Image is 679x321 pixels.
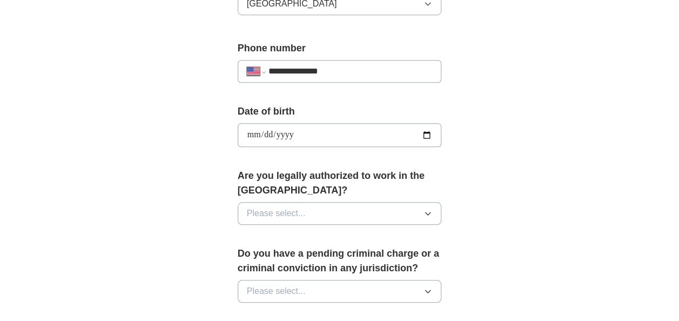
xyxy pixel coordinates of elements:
label: Phone number [238,41,442,56]
span: Please select... [247,285,306,298]
button: Please select... [238,280,442,303]
span: Please select... [247,207,306,220]
button: Please select... [238,202,442,225]
label: Date of birth [238,104,442,119]
label: Are you legally authorized to work in the [GEOGRAPHIC_DATA]? [238,169,442,198]
label: Do you have a pending criminal charge or a criminal conviction in any jurisdiction? [238,246,442,276]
